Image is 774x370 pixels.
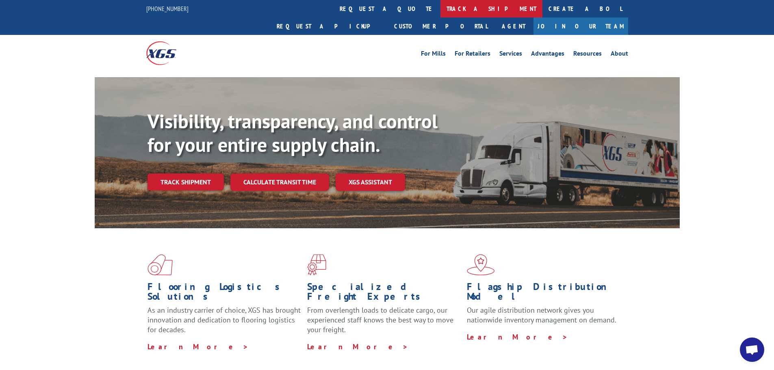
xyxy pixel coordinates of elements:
a: Customer Portal [388,17,494,35]
a: Track shipment [147,173,224,190]
b: Visibility, transparency, and control for your entire supply chain. [147,108,438,157]
h1: Flooring Logistics Solutions [147,282,301,305]
span: As an industry carrier of choice, XGS has brought innovation and dedication to flooring logistics... [147,305,301,334]
img: xgs-icon-total-supply-chain-intelligence-red [147,254,173,275]
a: Advantages [531,50,564,59]
a: For Retailers [455,50,490,59]
a: Services [499,50,522,59]
div: Open chat [740,338,764,362]
h1: Specialized Freight Experts [307,282,461,305]
h1: Flagship Distribution Model [467,282,620,305]
a: XGS ASSISTANT [336,173,405,191]
a: For Mills [421,50,446,59]
span: Our agile distribution network gives you nationwide inventory management on demand. [467,305,616,325]
a: Calculate transit time [230,173,329,191]
a: Request a pickup [271,17,388,35]
a: Learn More > [467,332,568,342]
a: Learn More > [307,342,408,351]
a: Resources [573,50,602,59]
a: Join Our Team [533,17,628,35]
img: xgs-icon-focused-on-flooring-red [307,254,326,275]
a: Learn More > [147,342,249,351]
a: Agent [494,17,533,35]
a: About [611,50,628,59]
a: [PHONE_NUMBER] [146,4,189,13]
img: xgs-icon-flagship-distribution-model-red [467,254,495,275]
p: From overlength loads to delicate cargo, our experienced staff knows the best way to move your fr... [307,305,461,342]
